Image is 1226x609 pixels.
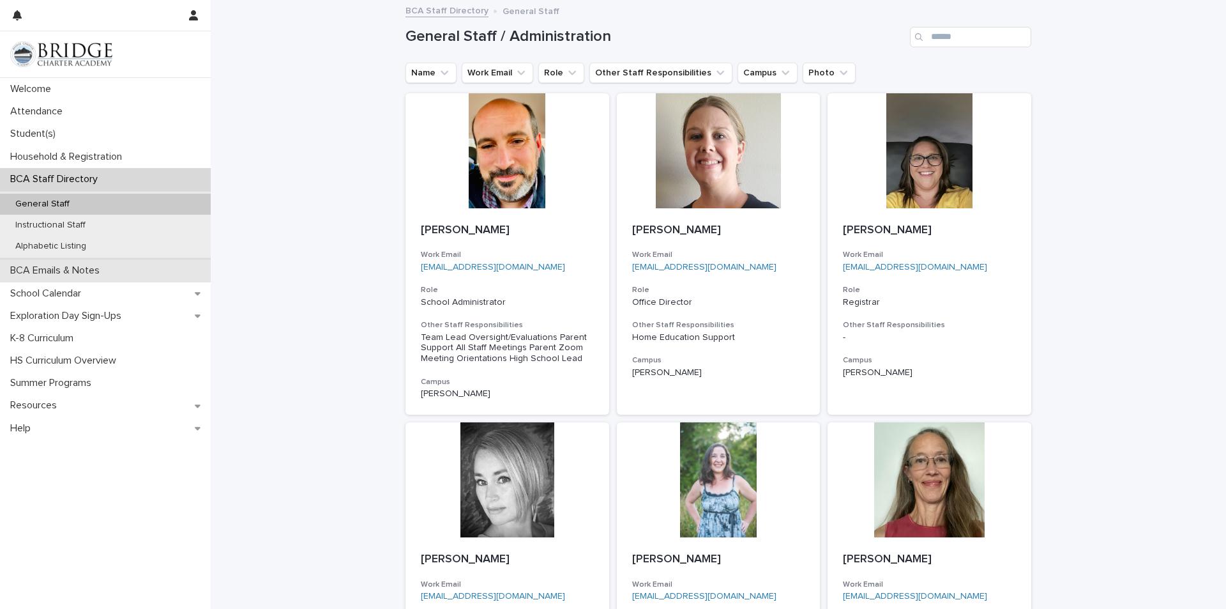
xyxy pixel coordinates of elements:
p: [PERSON_NAME] [421,224,594,238]
a: [EMAIL_ADDRESS][DOMAIN_NAME] [632,592,776,601]
p: Office Director [632,297,805,308]
p: Alphabetic Listing [5,241,96,252]
a: [EMAIL_ADDRESS][DOMAIN_NAME] [421,592,565,601]
p: HS Curriculum Overview [5,355,126,367]
p: [PERSON_NAME] [421,553,594,567]
h3: Work Email [843,250,1016,260]
p: Welcome [5,83,61,95]
p: General Staff [503,3,559,17]
h3: Campus [843,355,1016,366]
img: V1C1m3IdTEidaUdm9Hs0 [10,42,112,67]
a: [EMAIL_ADDRESS][DOMAIN_NAME] [843,592,987,601]
p: School Calendar [5,288,91,300]
a: [EMAIL_ADDRESS][DOMAIN_NAME] [632,263,776,272]
button: Name [405,63,457,83]
h1: General Staff / Administration [405,27,905,46]
div: - [843,332,1016,343]
a: [PERSON_NAME]Work Email[EMAIL_ADDRESS][DOMAIN_NAME]RoleOffice DirectorOther Staff Responsibilitie... [617,93,821,415]
p: Registrar [843,297,1016,308]
p: School Administrator [421,297,594,308]
div: Team Lead Oversight/Evaluations Parent Support All Staff Meetings Parent Zoom Meeting Orientation... [421,332,594,364]
button: Photo [803,63,856,83]
p: Household & Registration [5,151,132,163]
p: General Staff [5,199,80,210]
h3: Work Email [632,580,805,590]
button: Campus [738,63,798,83]
h3: Work Email [421,580,594,590]
p: BCA Emails & Notes [5,265,110,277]
div: Home Education Support [632,332,805,343]
p: Help [5,422,41,435]
p: [PERSON_NAME] [632,553,805,567]
h3: Campus [632,355,805,366]
h3: Other Staff Responsibilities [843,320,1016,330]
input: Search [910,27,1031,47]
h3: Work Email [843,580,1016,590]
button: Role [538,63,584,83]
h3: Other Staff Responsibilities [421,320,594,330]
p: Student(s) [5,128,66,140]
a: [EMAIL_ADDRESS][DOMAIN_NAME] [421,263,565,272]
h3: Role [632,285,805,295]
a: [PERSON_NAME]Work Email[EMAIL_ADDRESS][DOMAIN_NAME]RoleSchool AdministratorOther Staff Responsibi... [405,93,609,415]
p: Resources [5,399,67,412]
h3: Role [843,285,1016,295]
p: Exploration Day Sign-Ups [5,310,132,322]
p: [PERSON_NAME] [632,367,805,378]
button: Other Staff Responsibilities [589,63,732,83]
a: [PERSON_NAME]Work Email[EMAIL_ADDRESS][DOMAIN_NAME]RoleRegistrarOther Staff Responsibilities-Camp... [828,93,1031,415]
a: BCA Staff Directory [405,3,488,17]
p: [PERSON_NAME] [843,553,1016,567]
p: Attendance [5,105,73,118]
a: [EMAIL_ADDRESS][DOMAIN_NAME] [843,263,987,272]
p: Instructional Staff [5,220,96,231]
p: Summer Programs [5,377,102,389]
p: [PERSON_NAME] [843,224,1016,238]
h3: Work Email [421,250,594,260]
h3: Work Email [632,250,805,260]
button: Work Email [462,63,533,83]
h3: Role [421,285,594,295]
p: [PERSON_NAME] [843,367,1016,378]
p: [PERSON_NAME] [421,389,594,399]
h3: Campus [421,377,594,387]
p: [PERSON_NAME] [632,224,805,238]
p: K-8 Curriculum [5,332,84,344]
h3: Other Staff Responsibilities [632,320,805,330]
p: BCA Staff Directory [5,173,108,185]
